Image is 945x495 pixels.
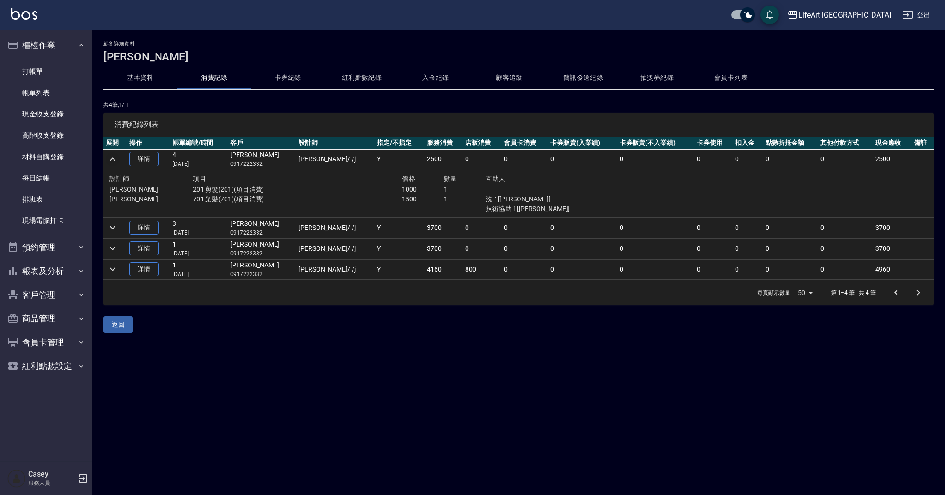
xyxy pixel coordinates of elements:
td: 0 [694,238,733,259]
a: 打帳單 [4,61,89,82]
h5: Casey [28,470,75,479]
button: 會員卡管理 [4,331,89,355]
p: 701 染髮(701)(項目消費) [193,194,402,204]
td: 0 [617,238,694,259]
th: 扣入金 [733,137,763,149]
p: 0917222332 [230,160,294,168]
p: 0917222332 [230,270,294,278]
td: 0 [463,149,502,169]
td: Y [375,259,425,279]
div: LifeArt [GEOGRAPHIC_DATA] [798,9,891,21]
td: 1 [170,238,228,259]
td: 3700 [873,238,912,259]
h3: [PERSON_NAME] [103,50,934,63]
p: 1 [444,194,486,204]
p: 1000 [402,185,444,194]
td: 2500 [873,149,912,169]
button: expand row [106,262,120,276]
a: 詳情 [129,262,159,277]
td: [PERSON_NAME] [228,259,296,279]
td: 0 [548,149,617,169]
td: 0 [617,149,694,169]
button: 櫃檯作業 [4,33,89,57]
td: 0 [463,217,502,238]
th: 其他付款方式 [818,137,873,149]
p: 服務人員 [28,479,75,487]
a: 材料自購登錄 [4,146,89,168]
th: 指定/不指定 [375,137,425,149]
th: 店販消費 [463,137,502,149]
td: 0 [763,217,818,238]
td: 3700 [425,238,463,259]
img: Logo [11,8,37,20]
td: [PERSON_NAME] [228,149,296,169]
button: 商品管理 [4,307,89,331]
button: save [760,6,779,24]
td: 0 [548,238,617,259]
p: [DATE] [173,229,226,237]
button: 預約管理 [4,235,89,260]
p: [PERSON_NAME] [109,185,193,194]
span: 互助人 [486,175,506,182]
td: [PERSON_NAME] / /j [296,238,375,259]
th: 服務消費 [425,137,463,149]
td: 0 [733,149,763,169]
td: [PERSON_NAME] [228,238,296,259]
td: 1 [170,259,228,279]
td: 0 [733,259,763,279]
td: 0 [763,238,818,259]
td: 800 [463,259,502,279]
p: [DATE] [173,249,226,258]
th: 展開 [103,137,127,149]
th: 帳單編號/時間 [170,137,228,149]
p: 0917222332 [230,229,294,237]
td: [PERSON_NAME] [228,217,296,238]
a: 排班表 [4,189,89,210]
td: 3700 [425,217,463,238]
td: 3 [170,217,228,238]
button: LifeArt [GEOGRAPHIC_DATA] [784,6,895,24]
td: 0 [463,238,502,259]
a: 帳單列表 [4,82,89,103]
span: 數量 [444,175,457,182]
a: 詳情 [129,152,159,166]
a: 詳情 [129,221,159,235]
td: 0 [763,149,818,169]
td: 4960 [873,259,912,279]
td: 2500 [425,149,463,169]
p: [PERSON_NAME] [109,194,193,204]
button: 基本資料 [103,67,177,89]
td: [PERSON_NAME] / /j [296,217,375,238]
td: 4160 [425,259,463,279]
p: 每頁顯示數量 [757,289,790,297]
a: 每日結帳 [4,168,89,189]
button: 紅利點數紀錄 [325,67,399,89]
button: 卡券紀錄 [251,67,325,89]
span: 價格 [402,175,415,182]
td: 0 [733,238,763,259]
button: 登出 [898,6,934,24]
p: 1 [444,185,486,194]
td: 0 [818,259,873,279]
td: 0 [818,149,873,169]
td: 0 [818,217,873,238]
td: 0 [502,259,548,279]
td: 0 [548,259,617,279]
td: 0 [548,217,617,238]
div: 50 [794,280,816,305]
span: 項目 [193,175,206,182]
th: 卡券販賣(入業績) [548,137,617,149]
td: 0 [617,217,694,238]
button: 會員卡列表 [694,67,768,89]
a: 高階收支登錄 [4,125,89,146]
img: Person [7,469,26,488]
td: 0 [694,217,733,238]
button: 客戶管理 [4,283,89,307]
button: 簡訊發送紀錄 [546,67,620,89]
td: [PERSON_NAME] / /j [296,149,375,169]
button: expand row [106,221,120,235]
button: 入金紀錄 [399,67,472,89]
p: 共 4 筆, 1 / 1 [103,101,934,109]
p: 0917222332 [230,249,294,258]
th: 備註 [912,137,934,149]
